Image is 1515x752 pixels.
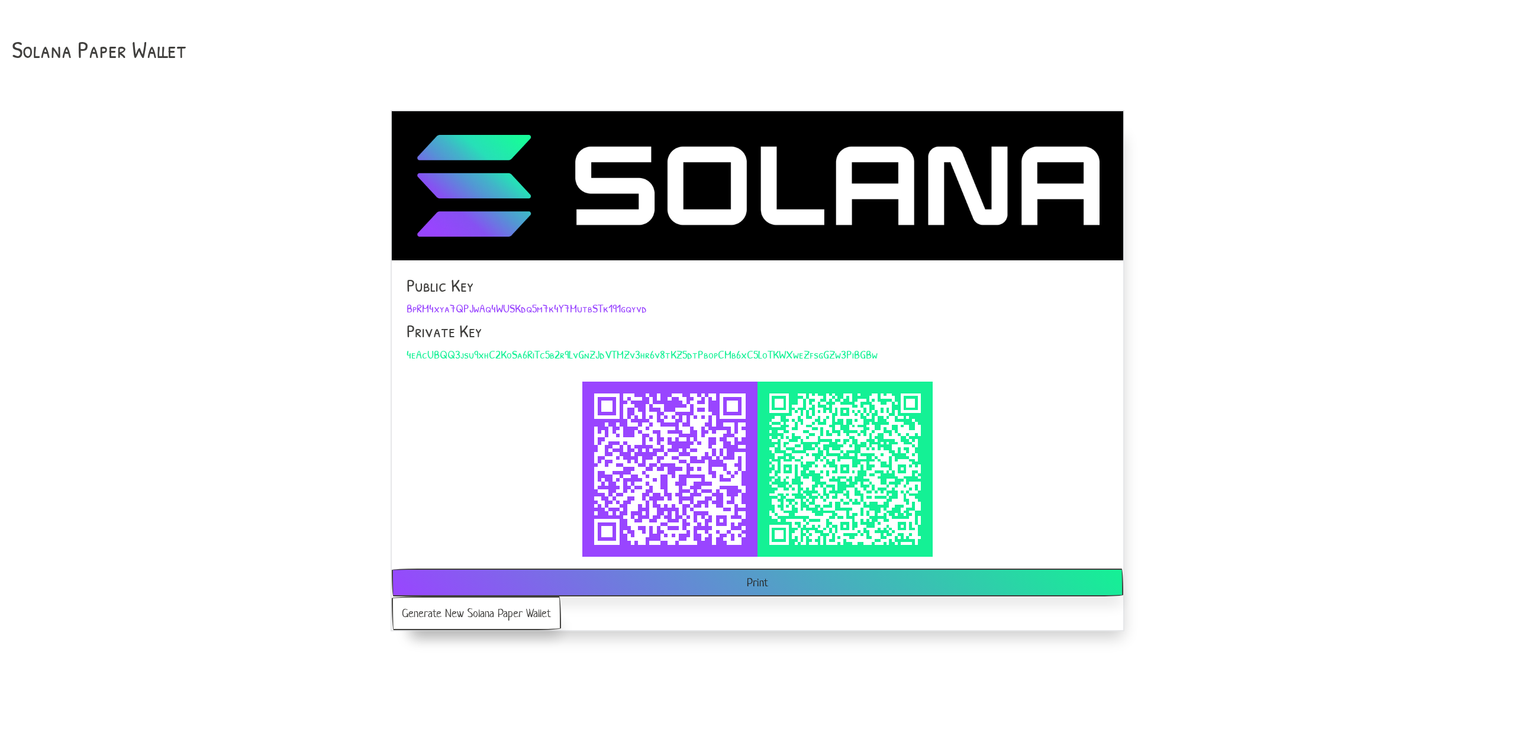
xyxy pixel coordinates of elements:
span: BpRM4xya7QPJwAq4WUSKdq5m7k4Y7MutbSTk191gqyvd [407,300,647,316]
button: Generate New Solana Paper Wallet [392,596,561,630]
img: 9VbEREAAAAGSURBVAMA6szZDiBX9kcAAAAASUVORK5CYII= [769,393,921,545]
img: 9NYEJ8AAAAGSURBVAMAGsh3+its714AAAAASUVORK5CYII= [594,393,746,545]
img: Card example image [392,111,1123,260]
span: 4eAcUBQQ3jsu9xhC2KoSa6RiTc5b2r9LvGnZJdVTMZv3hr6v8tKZ5dtPbopCMb6xC5LoTKWXweZfsgGZw3PiBGBw [407,346,878,362]
button: Print [392,569,1123,596]
div: BpRM4xya7QPJwAq4WUSKdq5m7k4Y7MutbSTk191gqyvd [594,393,746,545]
div: 4eAcUBQQ3jsu9xhC2KoSa6RiTc5b2r9LvGnZJdVTMZv3hr6v8tKZ5dtPbopCMb6xC5LoTKWXweZfsgGZw3PiBGBw [769,393,921,545]
h4: Public Key [407,275,1108,296]
h4: Private Key [407,321,1108,341]
h3: Solana Paper Wallet [12,35,1503,63]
